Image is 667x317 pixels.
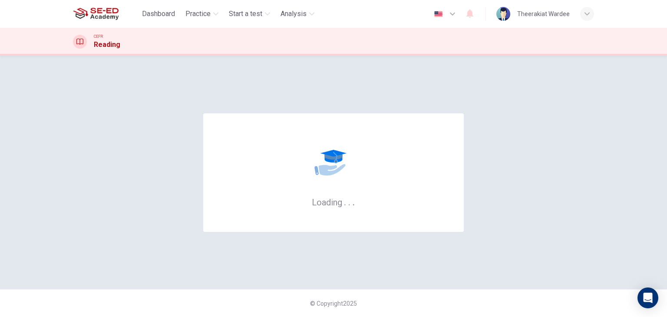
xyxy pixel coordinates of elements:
[343,194,347,208] h6: .
[225,6,274,22] button: Start a test
[94,33,103,40] span: CEFR
[185,9,211,19] span: Practice
[352,194,355,208] h6: .
[310,300,357,307] span: © Copyright 2025
[182,6,222,22] button: Practice
[277,6,318,22] button: Analysis
[348,194,351,208] h6: .
[73,5,119,23] img: SE-ED Academy logo
[637,287,658,308] div: Open Intercom Messenger
[229,9,262,19] span: Start a test
[312,196,355,208] h6: Loading
[139,6,178,22] button: Dashboard
[94,40,120,50] h1: Reading
[73,5,139,23] a: SE-ED Academy logo
[496,7,510,21] img: Profile picture
[142,9,175,19] span: Dashboard
[433,11,444,17] img: en
[281,9,307,19] span: Analysis
[517,9,570,19] div: Theerakiat Wardee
